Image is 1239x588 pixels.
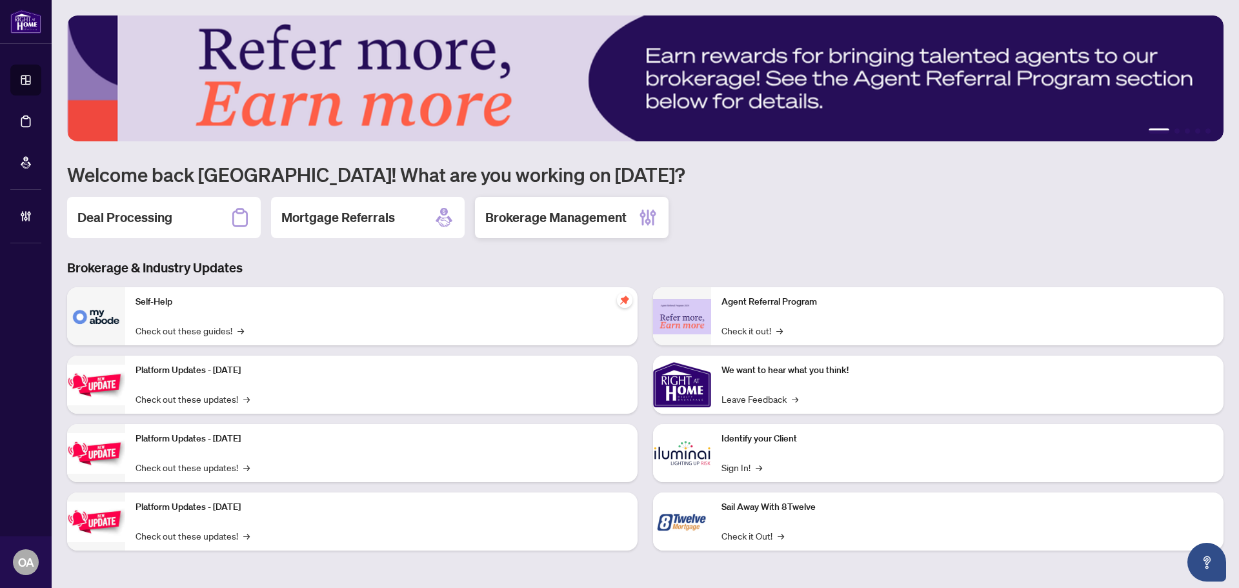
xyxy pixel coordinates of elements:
span: → [237,323,244,338]
h2: Mortgage Referrals [281,208,395,227]
button: 2 [1174,128,1180,134]
p: Platform Updates - [DATE] [136,432,627,446]
span: OA [18,553,34,571]
a: Check out these updates!→ [136,392,250,406]
p: Agent Referral Program [721,295,1213,309]
a: Leave Feedback→ [721,392,798,406]
img: Platform Updates - June 23, 2025 [67,502,125,542]
h2: Deal Processing [77,208,172,227]
button: 4 [1195,128,1200,134]
span: → [776,323,783,338]
h1: Welcome back [GEOGRAPHIC_DATA]! What are you working on [DATE]? [67,162,1224,187]
button: Open asap [1187,543,1226,582]
img: Identify your Client [653,424,711,482]
span: → [792,392,798,406]
p: Platform Updates - [DATE] [136,500,627,514]
span: → [756,460,762,474]
p: Sail Away With 8Twelve [721,500,1213,514]
a: Check out these updates!→ [136,460,250,474]
span: → [243,392,250,406]
a: Check out these guides!→ [136,323,244,338]
span: → [778,529,784,543]
span: → [243,460,250,474]
a: Check it out!→ [721,323,783,338]
span: → [243,529,250,543]
p: Platform Updates - [DATE] [136,363,627,378]
p: We want to hear what you think! [721,363,1213,378]
img: Self-Help [67,287,125,345]
p: Identify your Client [721,432,1213,446]
button: 5 [1205,128,1211,134]
button: 3 [1185,128,1190,134]
img: Slide 0 [67,15,1224,141]
a: Check out these updates!→ [136,529,250,543]
img: logo [10,10,41,34]
img: Platform Updates - July 21, 2025 [67,365,125,405]
h3: Brokerage & Industry Updates [67,259,1224,277]
button: 1 [1149,128,1169,134]
span: pushpin [617,292,632,308]
img: Platform Updates - July 8, 2025 [67,433,125,474]
h2: Brokerage Management [485,208,627,227]
a: Check it Out!→ [721,529,784,543]
a: Sign In!→ [721,460,762,474]
img: Sail Away With 8Twelve [653,492,711,551]
img: Agent Referral Program [653,299,711,334]
p: Self-Help [136,295,627,309]
img: We want to hear what you think! [653,356,711,414]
